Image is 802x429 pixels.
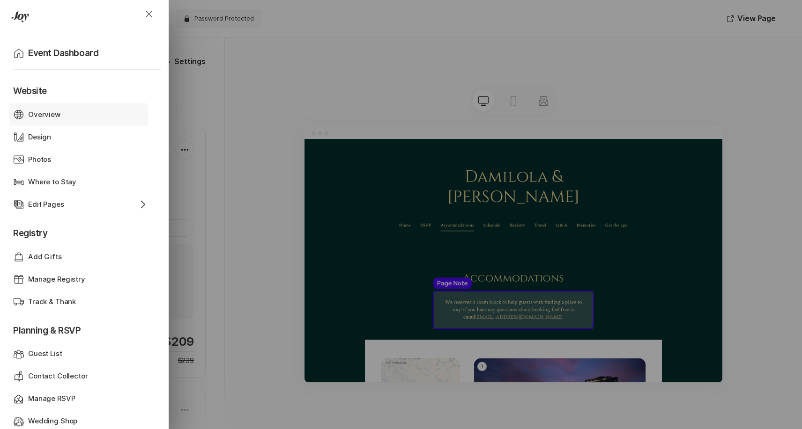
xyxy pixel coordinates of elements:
p: Schedule [289,130,316,150]
p: Photos [28,154,51,165]
a: Memories [439,129,470,151]
p: Damilola & [PERSON_NAME] [169,45,506,110]
a: Overview [13,103,152,126]
a: Travel [371,129,390,151]
p: Accommodations [220,130,274,150]
p: Planning & RSVP [13,313,152,343]
a: Contact Collector [13,365,152,388]
a: Get the app [485,129,522,151]
p: Memories [439,130,470,150]
p: Q & A [405,130,424,150]
a: RSVP [186,129,205,151]
p: Accommodations [256,215,419,236]
p: Guest List [28,349,62,359]
a: Design [13,126,152,148]
p: Add Gifts [28,252,62,262]
p: Manage Registry [28,274,85,285]
a: Add Gifts [13,246,152,268]
p: Manage RSVP [28,393,75,404]
a: Manage RSVP [13,388,152,410]
p: Travel [371,130,390,150]
a: Track & Thank [13,291,152,313]
a: Photos [13,148,152,171]
p: Wedding Shop [28,416,77,427]
a: Schedule [289,129,316,151]
p: Edit Pages [28,199,64,210]
a: Guest List [13,343,152,365]
a: Accommodations [220,129,274,151]
p: Contact Collector [28,371,88,382]
p: Home [153,130,171,150]
p: 1 [285,361,289,373]
p: Get the app [485,130,522,150]
p: Overview [28,109,60,120]
button: Close [132,3,166,25]
a: Manage Registry [13,268,152,291]
a: Where to Stay [13,171,152,193]
a: Registry [331,129,356,151]
p: Where to Stay [28,177,76,188]
a: Home [153,129,171,151]
a: Q & A [405,129,424,151]
a: Event Dashboard [13,41,161,65]
p: Website [13,73,152,103]
p: Registry [13,216,152,246]
p: Registry [331,130,356,150]
p: RSVP [186,130,205,150]
p: Track & Thank [28,297,76,307]
p: Event Dashboard [28,47,98,60]
p: Design [28,132,51,143]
